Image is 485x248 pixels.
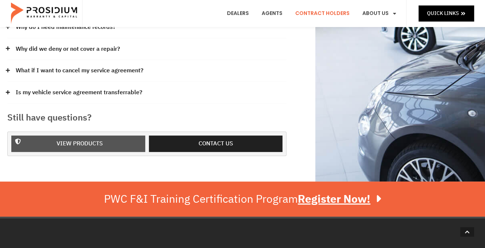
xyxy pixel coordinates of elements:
a: Quick Links [419,5,474,21]
a: Why did we deny or not cover a repair? [16,44,120,54]
div: Why do I need maintenance records? [7,16,286,38]
div: Why did we deny or not cover a repair? [7,38,286,60]
span: View Products [57,138,103,149]
a: Contact us [149,136,283,152]
div: PWC F&I Training Certification Program [104,192,381,206]
a: Why do I need maintenance records? [16,22,116,33]
span: Contact us [199,138,233,149]
u: Register Now! [298,191,370,207]
a: What if I want to cancel my service agreement? [16,65,143,76]
span: Quick Links [427,9,459,18]
a: View Products [11,136,145,152]
div: Is my vehicle service agreement transferrable? [7,82,286,104]
h3: Still have questions? [7,111,286,124]
div: What if I want to cancel my service agreement? [7,60,286,82]
a: Is my vehicle service agreement transferrable? [16,87,142,98]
